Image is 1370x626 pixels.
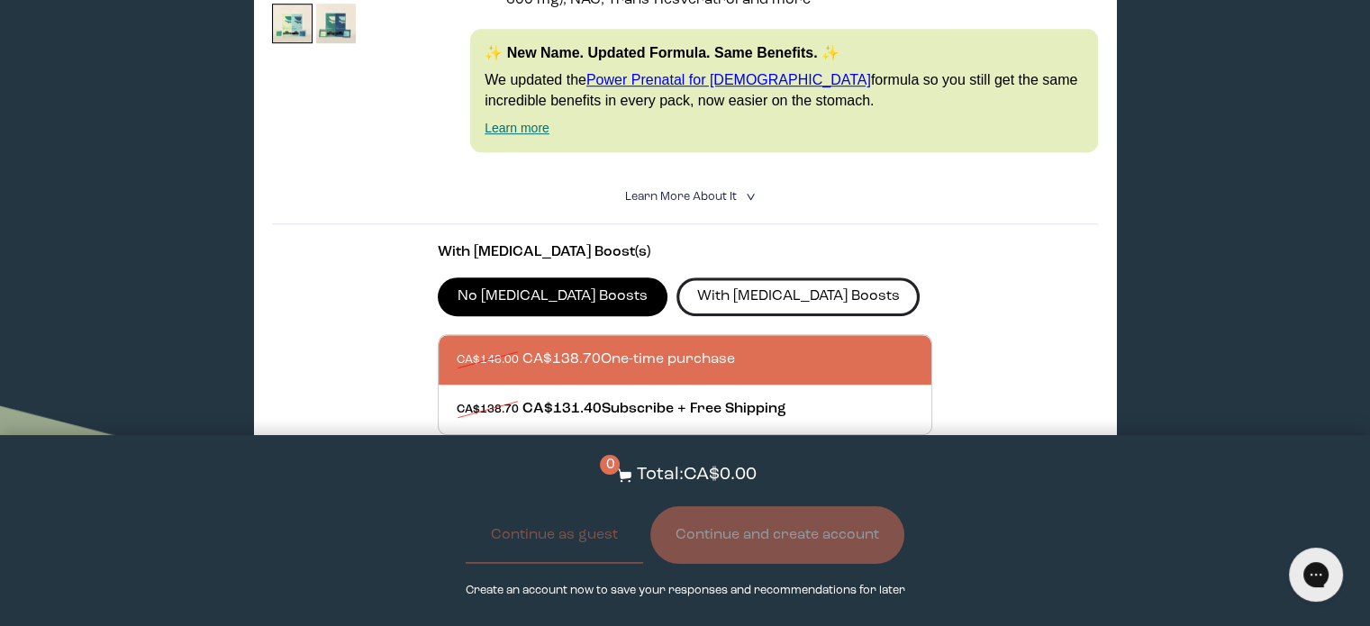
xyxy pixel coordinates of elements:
[600,455,620,475] span: 0
[636,462,756,488] p: Total: CA$0.00
[466,506,643,564] button: Continue as guest
[272,4,313,44] img: thumbnail image
[438,242,933,263] p: With [MEDICAL_DATA] Boost(s)
[485,70,1084,111] p: We updated the formula so you still get the same incredible benefits in every pack, now easier on...
[624,188,745,205] summary: Learn More About it <
[650,506,904,564] button: Continue and create account
[1280,541,1352,608] iframe: Gorgias live chat messenger
[485,45,839,60] strong: ✨ New Name. Updated Formula. Same Benefits. ✨
[485,121,549,135] a: Learn more
[438,277,668,315] label: No [MEDICAL_DATA] Boosts
[586,72,871,87] a: Power Prenatal for [DEMOGRAPHIC_DATA]
[465,582,904,599] p: Create an account now to save your responses and recommendations for later
[676,277,920,315] label: With [MEDICAL_DATA] Boosts
[740,192,758,202] i: <
[316,4,357,44] img: thumbnail image
[624,191,736,203] span: Learn More About it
